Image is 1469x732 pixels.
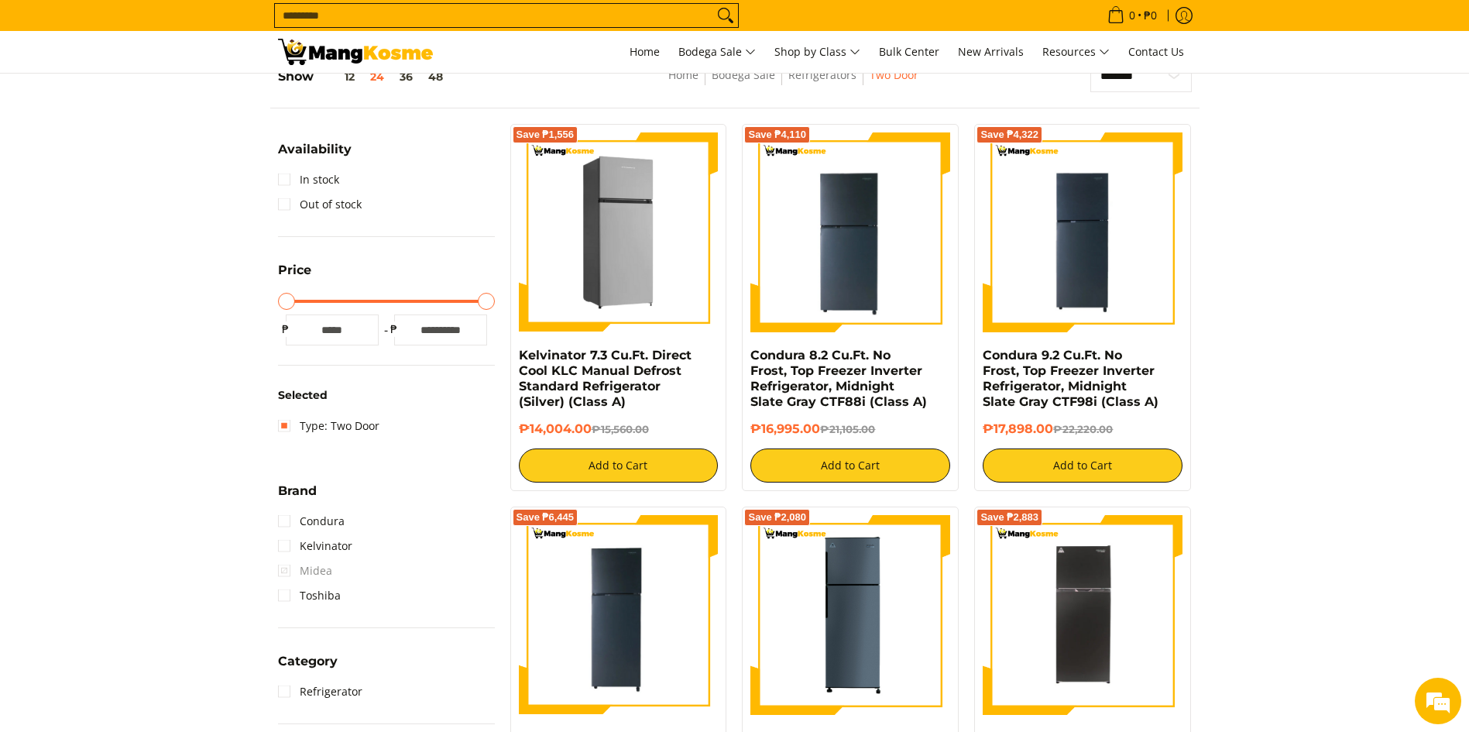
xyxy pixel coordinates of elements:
span: Category [278,655,338,668]
summary: Open [278,264,311,288]
img: Kelvinator 7.3 Cu.Ft. Direct Cool KLC Manual Defrost Standard Refrigerator (Silver) (Class A) - 0 [519,132,719,332]
span: ₱ [278,321,293,337]
summary: Open [278,143,352,167]
a: Condura 8.2 Cu.Ft. No Frost, Top Freezer Inverter Refrigerator, Midnight Slate Gray CTF88i (Class A) [750,348,927,409]
span: ₱ [386,321,402,337]
span: New Arrivals [958,44,1024,59]
span: • [1103,7,1162,24]
h6: ₱17,898.00 [983,421,1182,437]
a: Type: Two Door [278,414,379,438]
button: Search [713,4,738,27]
a: Bodega Sale [671,31,764,73]
button: 12 [314,70,362,83]
span: Save ₱1,556 [517,130,575,139]
a: Refrigerator [278,679,362,704]
span: Availability [278,143,352,156]
span: Price [278,264,311,277]
h6: ₱14,004.00 [519,421,719,437]
span: Save ₱4,322 [980,130,1038,139]
span: Bulk Center [879,44,939,59]
summary: Open [278,485,317,509]
button: 48 [420,70,451,83]
span: 0 [1127,10,1138,21]
del: ₱21,105.00 [820,423,875,435]
nav: Main Menu [448,31,1192,73]
a: New Arrivals [950,31,1031,73]
summary: Open [278,655,338,679]
span: ₱0 [1141,10,1159,21]
button: 24 [362,70,392,83]
span: Shop by Class [774,43,860,62]
div: Chat with us now [81,87,260,107]
span: We're online! [90,195,214,352]
span: Bodega Sale [678,43,756,62]
a: Out of stock [278,192,362,217]
a: Home [668,67,698,82]
div: Minimize live chat window [254,8,291,45]
span: Save ₱6,445 [517,513,575,522]
a: Bodega Sale [712,67,775,82]
img: Condura 8.2 Cu.Ft. No Frost, Top Freezer Inverter Refrigerator, Midnight Slate Gray CTF88i (Class A) [750,132,950,332]
h5: Show [278,69,451,84]
a: Home [622,31,668,73]
img: Bodega Sale Refrigerator l Mang Kosme: Home Appliances Warehouse Sale Two Door [278,39,433,65]
span: Home [630,44,660,59]
button: Add to Cart [983,448,1182,483]
nav: Breadcrumbs [562,66,1025,101]
a: Contact Us [1121,31,1192,73]
button: 36 [392,70,420,83]
span: Brand [278,485,317,497]
span: Two Door [870,66,918,85]
a: Resources [1035,31,1117,73]
img: Condura 10.1 Cu.Ft. No Frost, Top Freezer Inverter Refrigerator, Midnight Slate Gray CTF107i (Cla... [519,515,719,715]
span: Resources [1042,43,1110,62]
textarea: Type your message and hit 'Enter' [8,423,295,477]
del: ₱22,220.00 [1053,423,1113,435]
span: Save ₱4,110 [748,130,806,139]
a: Refrigerators [788,67,856,82]
del: ₱15,560.00 [592,423,649,435]
span: Save ₱2,080 [748,513,806,522]
a: Bulk Center [871,31,947,73]
a: Kelvinator [278,534,352,558]
img: condura-direct-cool-7.5-cubic-feet-2-door-manual-defrost-inverter-ref-iron-gray-full-view-mang-kosme [750,515,950,715]
h6: Selected [278,389,495,403]
img: Condura 6.4 Cu. Ft. No Frost Inverter Refrigerator, Dark Inox, CNF198i (Class A) [983,515,1182,715]
button: Add to Cart [750,448,950,483]
a: Shop by Class [767,31,868,73]
span: Save ₱2,883 [980,513,1038,522]
h6: ₱16,995.00 [750,421,950,437]
button: Add to Cart [519,448,719,483]
a: Toshiba [278,583,341,608]
img: Condura 9.2 Cu.Ft. No Frost, Top Freezer Inverter Refrigerator, Midnight Slate Gray CTF98i (Class A) [983,132,1182,332]
a: In stock [278,167,339,192]
a: Kelvinator 7.3 Cu.Ft. Direct Cool KLC Manual Defrost Standard Refrigerator (Silver) (Class A) [519,348,692,409]
a: Condura 9.2 Cu.Ft. No Frost, Top Freezer Inverter Refrigerator, Midnight Slate Gray CTF98i (Class A) [983,348,1158,409]
span: Midea [278,558,332,583]
span: Contact Us [1128,44,1184,59]
a: Condura [278,509,345,534]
